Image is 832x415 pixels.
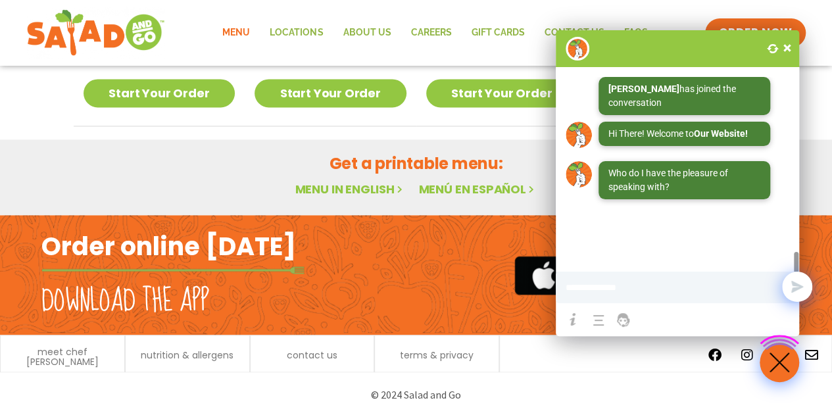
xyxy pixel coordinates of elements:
a: FAQs [614,18,657,48]
h2: Order online [DATE] [41,230,296,262]
img: fork [41,266,305,274]
a: Start Your Order [84,79,235,107]
a: ORDER NOW [705,18,805,47]
nav: Menu [212,18,657,48]
div: Hi There! Welcome to [608,127,760,141]
span: ORDER NOW [718,25,792,41]
img: new-SAG-logo-768×292 [26,7,165,59]
a: Locations [260,18,333,48]
a: Help [562,309,583,330]
div: Reset [763,38,783,58]
a: Careers [401,18,461,48]
button: Send [782,272,812,302]
img: wpChatIcon [566,37,589,61]
strong: [PERSON_NAME] [608,84,679,94]
a: About Us [333,18,401,48]
a: Menu in English [295,181,405,197]
a: Support [613,309,634,330]
strong: Our Website! [694,128,748,139]
div: Who do I have the pleasure of speaking with? [608,166,760,194]
p: © 2024 Salad and Go [48,385,785,403]
h2: Get a printable menu: [74,152,759,175]
a: Chat [587,306,610,329]
a: Contact Us [534,18,614,48]
div: has joined the conversation [608,82,760,110]
a: GIFT CARDS [461,18,534,48]
a: meet chef [PERSON_NAME] [7,347,118,366]
a: nutrition & allergens [141,351,233,360]
h2: Download the app [41,283,209,320]
img: appstore [514,254,644,297]
a: Start Your Order [255,79,406,107]
a: Menu [212,18,260,48]
a: contact us [287,351,337,360]
a: terms & privacy [400,351,474,360]
a: Start Your Order [426,79,578,107]
a: Menú en español [418,181,537,197]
